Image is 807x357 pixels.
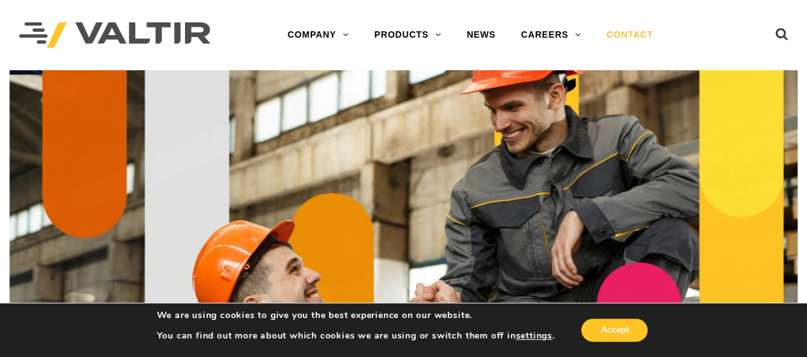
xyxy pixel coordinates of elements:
a: COMPANY [275,22,362,48]
a: CONTACT [594,22,666,48]
button: settings [515,330,552,342]
a: NEWS [454,22,508,48]
img: Valtir [19,22,211,49]
a: PRODUCTS [362,22,454,48]
p: We are using cookies to give you the best experience on our website. [157,310,555,321]
a: CAREERS [508,22,594,48]
button: Accept [581,319,648,342]
p: You can find out more about which cookies we are using or switch them off in . [157,330,555,342]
